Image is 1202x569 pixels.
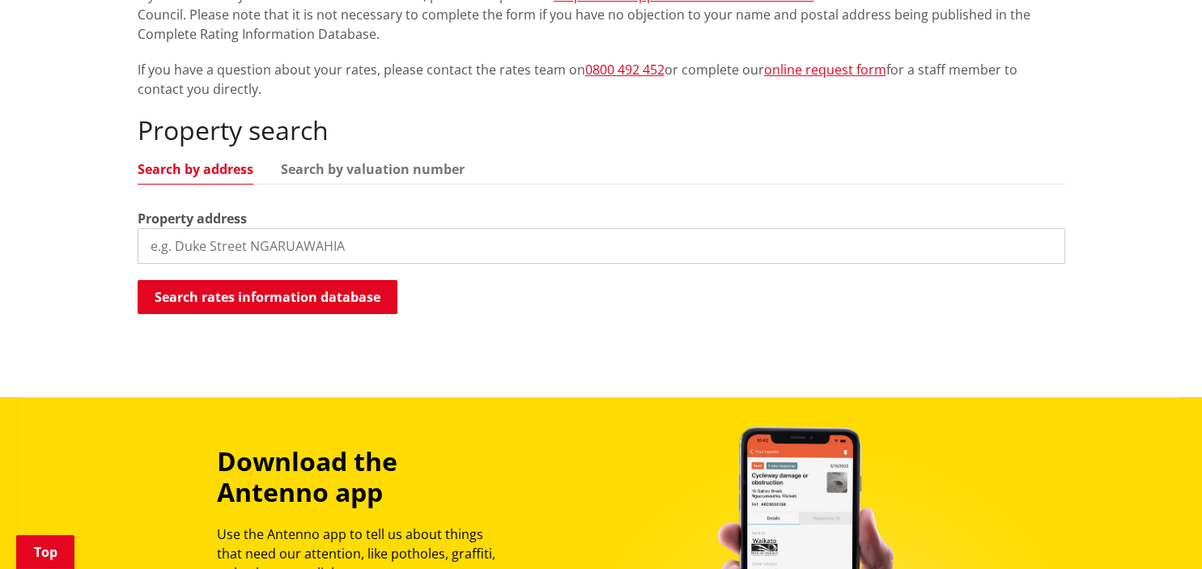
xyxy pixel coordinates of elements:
input: e.g. Duke Street NGARUAWAHIA [138,228,1065,264]
a: Top [16,535,74,569]
h2: Property search [138,115,1065,146]
button: Search rates information database [138,280,397,314]
a: Search by valuation number [281,163,465,176]
a: Search by address [138,163,253,176]
p: If you have a question about your rates, please contact the rates team on or complete our for a s... [138,60,1065,99]
label: Property address [138,209,247,228]
h3: Download the Antenno app [217,446,510,508]
a: online request form [764,61,886,79]
iframe: Messenger Launcher [1128,501,1186,559]
a: 0800 492 452 [585,61,665,79]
